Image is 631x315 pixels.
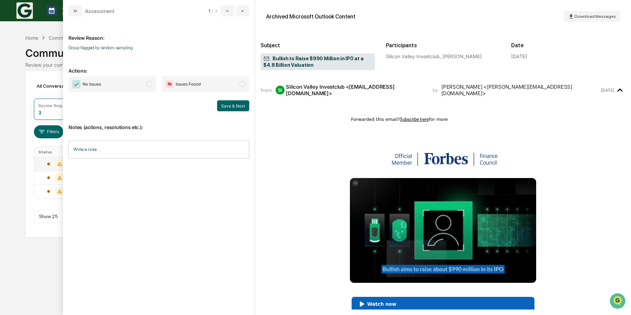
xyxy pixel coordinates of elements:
[349,131,537,166] img: https%3A%2F%2Fsubstack-post-media.s3.amazonaws.com%2Fpublic%2Fimages%2Fea1ebd8e-b302-4ce9-8b4c-1f...
[350,178,536,283] img: Bullish.mp4
[56,86,85,93] span: Attestations
[564,11,620,22] button: Download Messages
[511,53,527,59] div: [DATE]
[23,59,87,65] div: We're available if you need us!
[263,55,372,68] span: Bullish to Raise $990 Million in IPO at a $4.8 Billion Valuation
[68,116,83,121] span: Pylon
[83,81,101,88] span: No Issues
[217,100,249,111] button: Save & Next
[72,80,80,88] img: Checkmark
[34,147,77,157] th: Status
[7,52,19,65] img: 1746055101610-c473b297-6a78-478c-a979-82029cc54cd1
[25,62,606,68] div: Review your communication records across channels
[351,117,448,122] span: Forwarded this email? for more
[286,84,424,97] div: Silicon Valley Investclub <[EMAIL_ADDRESS][DOMAIN_NAME]>
[68,45,249,50] p: Group flagged by random sampling.
[432,87,439,93] span: to:
[276,86,285,94] div: SI
[386,53,500,59] div: Silicon Valley Investclub, [PERSON_NAME]
[47,84,88,96] a: 🗄️Attestations
[441,84,600,97] div: [PERSON_NAME] <[PERSON_NAME][EMAIL_ADDRESS][DOMAIN_NAME]>
[165,80,174,88] img: Flag
[367,301,396,307] span: Watch now
[609,292,628,311] iframe: Open customer support
[116,54,125,63] button: Start new chat
[48,116,83,121] a: Powered byPylon
[34,80,86,91] div: All Conversations
[34,125,64,138] button: Filters
[212,8,219,14] span: / 3
[386,42,500,49] h2: Participants
[57,5,91,11] p: Calendar
[68,116,249,130] p: Notes (actions, resolutions etc.):
[23,52,112,59] div: Start new chat
[176,81,201,88] span: Issues Found
[266,13,355,20] div: Archived Microsoft Outlook Content
[14,86,44,93] span: Preclearance
[400,117,429,122] a: Subscribe here
[4,97,46,109] a: 🔎Data Lookup
[352,297,534,311] a: Watch now
[7,87,12,92] div: 🖐️
[261,42,375,49] h2: Subject
[261,87,273,93] span: from:
[7,14,125,25] p: How can we help?
[38,110,41,115] div: 3
[4,84,47,96] a: 🖐️Preclearance
[7,100,12,105] div: 🔎
[49,35,104,41] div: Communications Archive
[16,2,33,19] img: logo
[38,103,71,108] div: Review Required
[575,14,616,19] span: Download Messages
[25,35,38,41] div: Home
[68,60,249,74] p: Actions:
[68,27,249,41] p: Review Reason:
[601,88,614,93] time: Tuesday, August 12, 2025 at 10:18:09 AM
[18,31,113,38] input: Clear
[511,42,626,49] h2: Date
[57,11,91,16] p: Manage Tasks
[209,8,210,14] span: 1
[25,41,606,59] div: Communications Archive
[50,87,55,92] div: 🗄️
[14,99,43,106] span: Data Lookup
[85,8,115,14] div: Assessment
